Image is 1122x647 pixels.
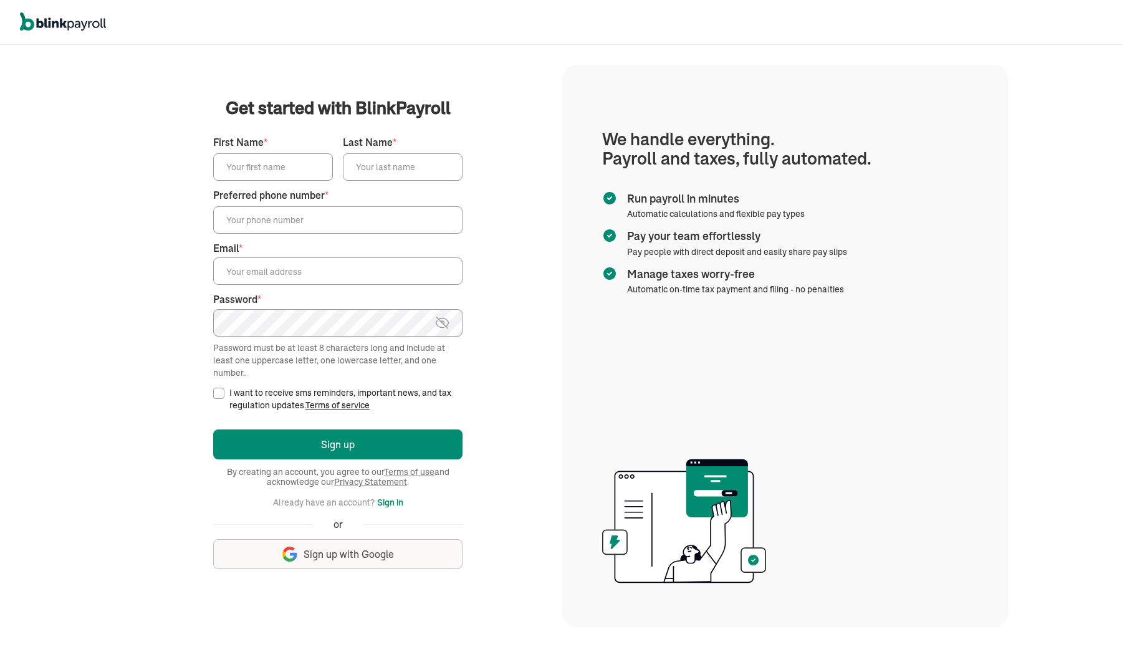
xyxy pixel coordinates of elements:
button: Sign up [213,429,463,459]
a: Terms of service [305,400,370,411]
span: Pay your team effortlessly [627,228,842,244]
label: I want to receive sms reminders, important news, and tax regulation updates. [229,386,463,411]
img: google [282,547,297,562]
label: Password [213,292,463,307]
a: Privacy Statement [334,476,407,487]
span: Already have an account? [273,497,375,508]
button: Sign in [377,495,403,510]
span: Get started with BlinkPayroll [226,95,451,120]
label: Last Name [343,135,463,150]
input: Your last name [343,153,463,181]
label: Email [213,241,463,256]
img: logo [20,12,106,31]
input: Your email address [213,257,463,285]
input: Your first name [213,153,333,181]
div: Password must be at least 8 characters long and include at least one uppercase letter, one lowerc... [213,342,463,379]
img: illustration [602,455,766,587]
label: Preferred phone number [213,188,463,203]
span: Run payroll in minutes [627,191,800,207]
img: checkmark [602,266,617,281]
button: Sign up with Google [213,539,463,569]
label: First Name [213,135,333,150]
img: checkmark [602,228,617,243]
span: Sign up with Google [304,547,394,562]
h1: We handle everything. Payroll and taxes, fully automated. [602,130,969,168]
span: By creating an account, you agree to our and acknowledge our . [213,467,463,487]
span: or [333,517,343,532]
a: Terms of use [384,466,434,477]
span: Automatic on-time tax payment and filing - no penalties [627,284,844,295]
span: Pay people with direct deposit and easily share pay slips [627,246,847,257]
span: Automatic calculations and flexible pay types [627,208,805,219]
input: Your phone number [213,206,463,234]
span: Manage taxes worry-free [627,266,839,282]
img: checkmark [602,191,617,206]
img: eye [434,315,450,330]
